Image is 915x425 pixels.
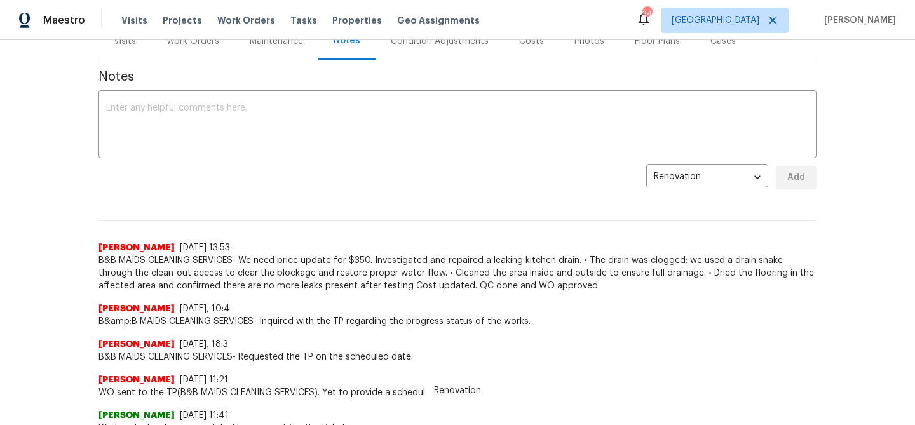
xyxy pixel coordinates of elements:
[290,16,317,25] span: Tasks
[574,35,604,48] div: Photos
[672,14,759,27] span: [GEOGRAPHIC_DATA]
[819,14,896,27] span: [PERSON_NAME]
[98,315,817,328] span: B&amp;B MAIDS CLEANING SERVICES- Inquired with the TP regarding the progress status of the works.
[98,386,817,399] span: WO sent to the TP(B&B MAIDS CLEANING SERVICES). Yet to provide a scheduled date.
[163,14,202,27] span: Projects
[646,162,768,193] div: Renovation
[180,375,228,384] span: [DATE] 11:21
[114,35,136,48] div: Visits
[98,374,175,386] span: [PERSON_NAME]
[180,411,229,420] span: [DATE] 11:41
[426,384,489,397] span: Renovation
[98,338,175,351] span: [PERSON_NAME]
[98,409,175,422] span: [PERSON_NAME]
[250,35,303,48] div: Maintenance
[98,351,817,363] span: B&B MAIDS CLEANING SERVICES- Requested the TP on the scheduled date.
[180,304,230,313] span: [DATE], 10:4
[98,241,175,254] span: [PERSON_NAME]
[98,71,817,83] span: Notes
[334,34,360,47] div: Notes
[332,14,382,27] span: Properties
[166,35,219,48] div: Work Orders
[391,35,489,48] div: Condition Adjustments
[98,254,817,292] span: B&B MAIDS CLEANING SERVICES- We need price update for $350. Investigated and repaired a leaking k...
[180,340,228,349] span: [DATE], 18:3
[217,14,275,27] span: Work Orders
[397,14,480,27] span: Geo Assignments
[642,8,651,20] div: 34
[121,14,147,27] span: Visits
[519,35,544,48] div: Costs
[43,14,85,27] span: Maestro
[180,243,230,252] span: [DATE] 13:53
[635,35,680,48] div: Floor Plans
[98,302,175,315] span: [PERSON_NAME]
[710,35,736,48] div: Cases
